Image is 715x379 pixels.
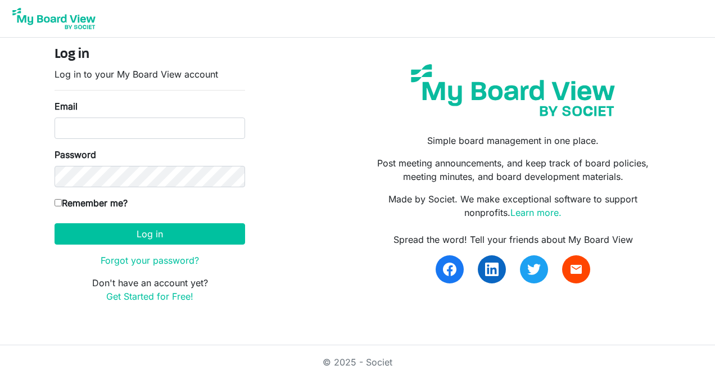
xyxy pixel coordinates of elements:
p: Made by Societ. We make exceptional software to support nonprofits. [366,192,660,219]
p: Log in to your My Board View account [55,67,245,81]
p: Post meeting announcements, and keep track of board policies, meeting minutes, and board developm... [366,156,660,183]
span: email [569,263,583,276]
label: Remember me? [55,196,128,210]
label: Password [55,148,96,161]
input: Remember me? [55,199,62,206]
button: Log in [55,223,245,245]
label: Email [55,100,78,113]
a: © 2025 - Societ [323,357,392,368]
img: linkedin.svg [485,263,499,276]
p: Don't have an account yet? [55,276,245,303]
a: Learn more. [510,207,562,218]
div: Spread the word! Tell your friends about My Board View [366,233,660,246]
a: Get Started for Free! [106,291,193,302]
a: Forgot your password? [101,255,199,266]
img: facebook.svg [443,263,456,276]
img: My Board View Logo [9,4,99,33]
h4: Log in [55,47,245,63]
a: email [562,255,590,283]
img: my-board-view-societ.svg [402,56,623,125]
p: Simple board management in one place. [366,134,660,147]
img: twitter.svg [527,263,541,276]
